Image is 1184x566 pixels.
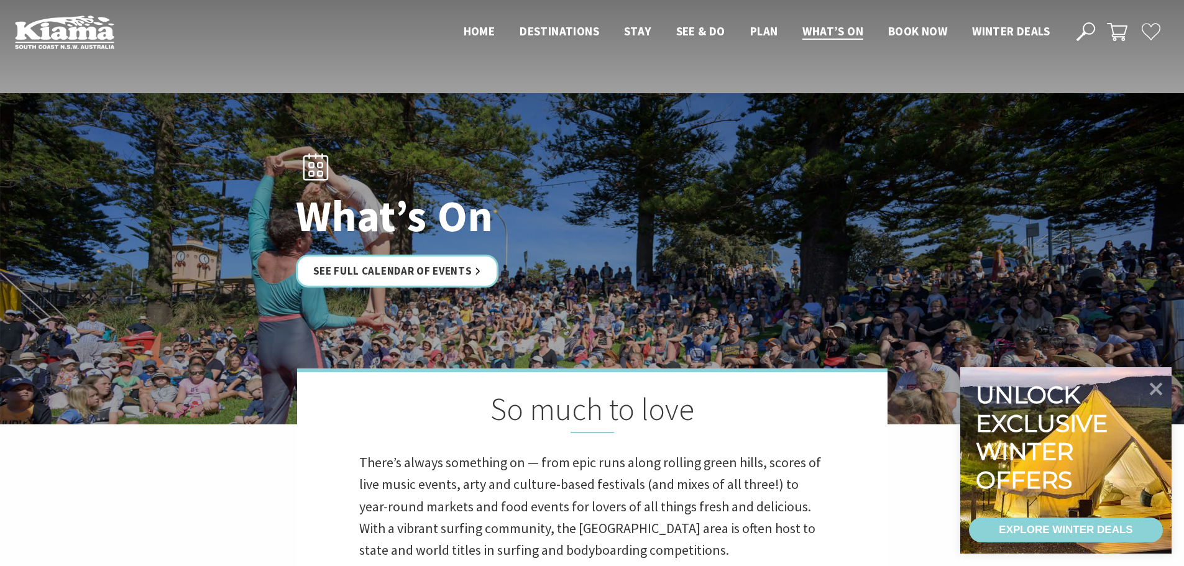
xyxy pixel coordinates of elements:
span: Winter Deals [972,24,1050,39]
div: EXPLORE WINTER DEALS [999,518,1132,542]
a: EXPLORE WINTER DEALS [969,518,1163,542]
img: Kiama Logo [15,15,114,49]
span: Plan [750,24,778,39]
h1: What’s On [296,192,647,240]
span: What’s On [802,24,863,39]
span: Destinations [520,24,599,39]
p: There’s always something on — from epic runs along rolling green hills, scores of live music even... [359,452,825,561]
span: See & Do [676,24,725,39]
span: Book now [888,24,947,39]
nav: Main Menu [451,22,1062,42]
span: Home [464,24,495,39]
a: See Full Calendar of Events [296,255,499,288]
h2: So much to love [359,391,825,433]
span: Stay [624,24,651,39]
div: Unlock exclusive winter offers [976,381,1113,494]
